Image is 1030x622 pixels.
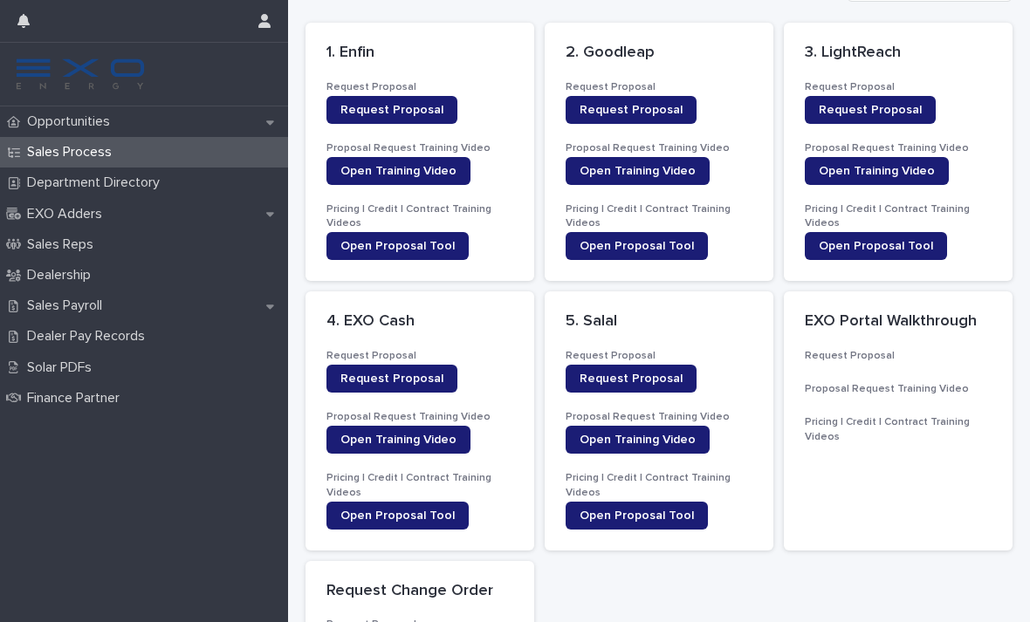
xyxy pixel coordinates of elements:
[326,96,457,124] a: Request Proposal
[20,113,124,130] p: Opportunities
[326,410,513,424] h3: Proposal Request Training Video
[326,349,513,363] h3: Request Proposal
[326,365,457,393] a: Request Proposal
[340,434,457,446] span: Open Training Video
[326,582,513,601] p: Request Change Order
[580,373,683,385] span: Request Proposal
[326,80,513,94] h3: Request Proposal
[306,291,534,550] a: 4. EXO CashRequest ProposalRequest ProposalProposal Request Training VideoOpen Training VideoPric...
[805,96,936,124] a: Request Proposal
[326,426,470,454] a: Open Training Video
[566,410,752,424] h3: Proposal Request Training Video
[805,44,992,63] p: 3. LightReach
[805,157,949,185] a: Open Training Video
[805,202,992,230] h3: Pricing | Credit | Contract Training Videos
[340,509,455,522] span: Open Proposal Tool
[819,240,933,252] span: Open Proposal Tool
[805,349,992,363] h3: Request Proposal
[805,415,992,443] h3: Pricing | Credit | Contract Training Videos
[14,57,147,92] img: FKS5r6ZBThi8E5hshIGi
[580,509,694,522] span: Open Proposal Tool
[566,471,752,499] h3: Pricing | Credit | Contract Training Videos
[805,312,992,332] p: EXO Portal Walkthrough
[566,349,752,363] h3: Request Proposal
[340,165,457,177] span: Open Training Video
[20,390,134,407] p: Finance Partner
[566,141,752,155] h3: Proposal Request Training Video
[545,23,773,281] a: 2. GoodleapRequest ProposalRequest ProposalProposal Request Training VideoOpen Training VideoPric...
[805,232,947,260] a: Open Proposal Tool
[566,232,708,260] a: Open Proposal Tool
[340,373,443,385] span: Request Proposal
[566,502,708,530] a: Open Proposal Tool
[20,267,105,284] p: Dealership
[784,291,1013,550] a: EXO Portal WalkthroughRequest ProposalProposal Request Training VideoPricing | Credit | Contract ...
[805,80,992,94] h3: Request Proposal
[326,141,513,155] h3: Proposal Request Training Video
[340,240,455,252] span: Open Proposal Tool
[580,165,696,177] span: Open Training Video
[326,44,513,63] p: 1. Enfin
[580,104,683,116] span: Request Proposal
[326,312,513,332] p: 4. EXO Cash
[326,502,469,530] a: Open Proposal Tool
[566,202,752,230] h3: Pricing | Credit | Contract Training Videos
[566,365,697,393] a: Request Proposal
[566,312,752,332] p: 5. Salal
[20,144,126,161] p: Sales Process
[805,141,992,155] h3: Proposal Request Training Video
[326,471,513,499] h3: Pricing | Credit | Contract Training Videos
[306,23,534,281] a: 1. EnfinRequest ProposalRequest ProposalProposal Request Training VideoOpen Training VideoPricing...
[580,240,694,252] span: Open Proposal Tool
[819,104,922,116] span: Request Proposal
[566,426,710,454] a: Open Training Video
[566,96,697,124] a: Request Proposal
[326,232,469,260] a: Open Proposal Tool
[326,202,513,230] h3: Pricing | Credit | Contract Training Videos
[566,44,752,63] p: 2. Goodleap
[20,359,106,376] p: Solar PDFs
[545,291,773,550] a: 5. SalalRequest ProposalRequest ProposalProposal Request Training VideoOpen Training VideoPricing...
[566,157,710,185] a: Open Training Video
[340,104,443,116] span: Request Proposal
[566,80,752,94] h3: Request Proposal
[20,174,174,191] p: Department Directory
[326,157,470,185] a: Open Training Video
[819,165,935,177] span: Open Training Video
[805,382,992,396] h3: Proposal Request Training Video
[20,206,116,222] p: EXO Adders
[580,434,696,446] span: Open Training Video
[20,236,107,253] p: Sales Reps
[20,328,159,345] p: Dealer Pay Records
[784,23,1013,281] a: 3. LightReachRequest ProposalRequest ProposalProposal Request Training VideoOpen Training VideoPr...
[20,297,116,314] p: Sales Payroll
